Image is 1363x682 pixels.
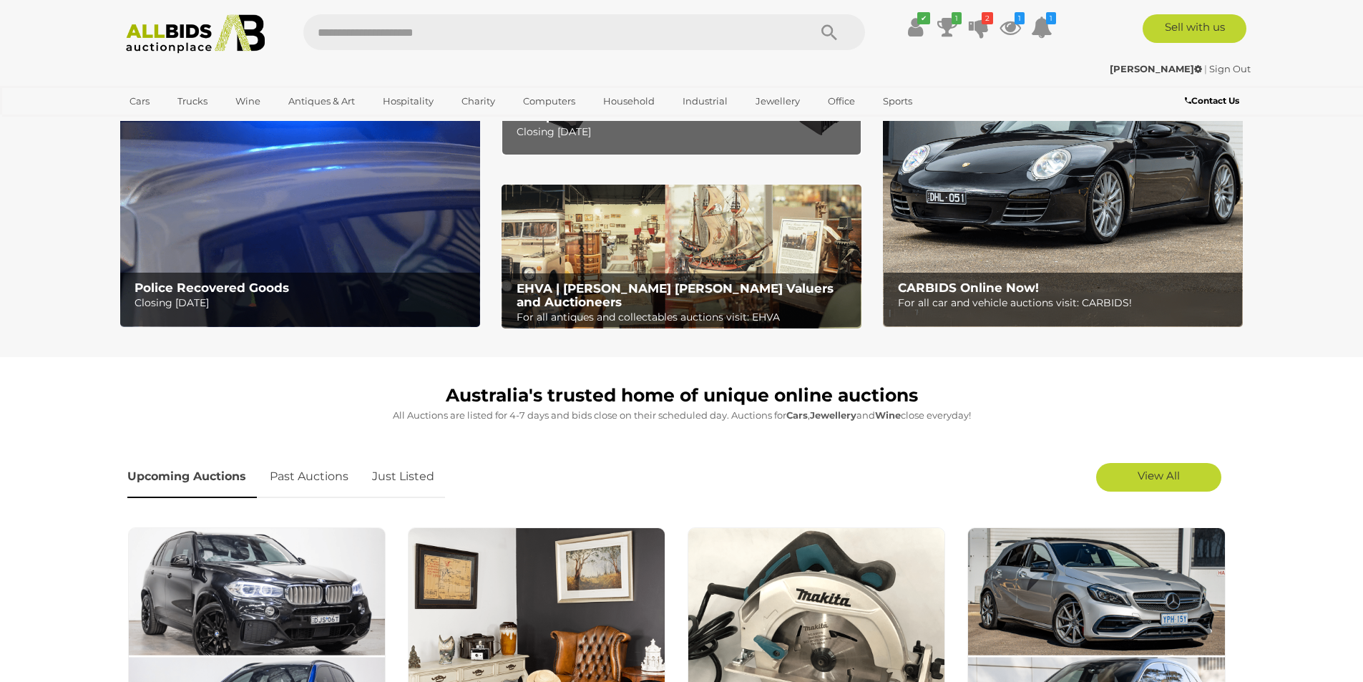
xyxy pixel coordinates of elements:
[120,11,480,327] a: Police Recovered Goods Police Recovered Goods Closing [DATE]
[127,456,257,498] a: Upcoming Auctions
[502,185,861,329] a: EHVA | Evans Hastings Valuers and Auctioneers EHVA | [PERSON_NAME] [PERSON_NAME] Valuers and Auct...
[120,89,159,113] a: Cars
[898,281,1039,295] b: CARBIDS Online Now!
[786,409,808,421] strong: Cars
[937,14,958,40] a: 1
[1204,63,1207,74] span: |
[1000,14,1021,40] a: 1
[1143,14,1246,43] a: Sell with us
[1110,63,1202,74] strong: [PERSON_NAME]
[982,12,993,24] i: 2
[968,14,990,40] a: 2
[952,12,962,24] i: 1
[1209,63,1251,74] a: Sign Out
[127,386,1236,406] h1: Australia's trusted home of unique online auctions
[1096,463,1221,492] a: View All
[898,294,1235,312] p: For all car and vehicle auctions visit: CARBIDS!
[517,281,834,309] b: EHVA | [PERSON_NAME] [PERSON_NAME] Valuers and Auctioneers
[127,407,1236,424] p: All Auctions are listed for 4-7 days and bids close on their scheduled day. Auctions for , and cl...
[135,281,289,295] b: Police Recovered Goods
[1110,63,1204,74] a: [PERSON_NAME]
[120,11,480,327] img: Police Recovered Goods
[502,185,861,329] img: EHVA | Evans Hastings Valuers and Auctioneers
[452,89,504,113] a: Charity
[819,89,864,113] a: Office
[746,89,809,113] a: Jewellery
[917,12,930,24] i: ✔
[1185,95,1239,106] b: Contact Us
[874,89,922,113] a: Sports
[883,11,1243,327] a: CARBIDS Online Now! CARBIDS Online Now! For all car and vehicle auctions visit: CARBIDS!
[1046,12,1056,24] i: 1
[1185,93,1243,109] a: Contact Us
[1015,12,1025,24] i: 1
[120,113,240,137] a: [GEOGRAPHIC_DATA]
[226,89,270,113] a: Wine
[905,14,927,40] a: ✔
[514,89,585,113] a: Computers
[118,14,273,54] img: Allbids.com.au
[168,89,217,113] a: Trucks
[517,123,854,141] p: Closing [DATE]
[673,89,737,113] a: Industrial
[793,14,865,50] button: Search
[373,89,443,113] a: Hospitality
[594,89,664,113] a: Household
[517,308,854,326] p: For all antiques and collectables auctions visit: EHVA
[361,456,445,498] a: Just Listed
[1138,469,1180,482] span: View All
[135,294,472,312] p: Closing [DATE]
[883,11,1243,327] img: CARBIDS Online Now!
[810,409,856,421] strong: Jewellery
[1031,14,1052,40] a: 1
[279,89,364,113] a: Antiques & Art
[259,456,359,498] a: Past Auctions
[875,409,901,421] strong: Wine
